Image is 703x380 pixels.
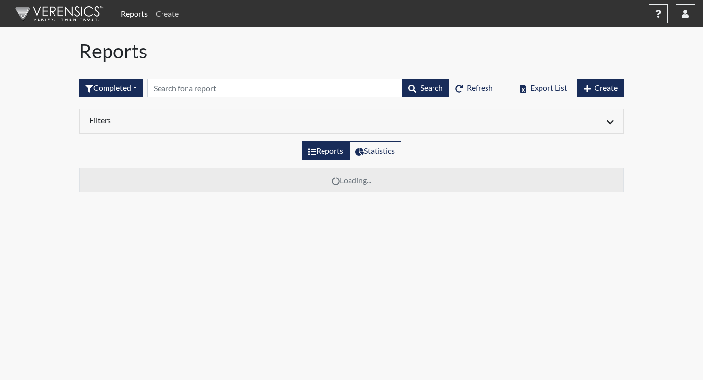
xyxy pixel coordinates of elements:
button: Refresh [449,79,499,97]
td: Loading... [80,168,624,192]
button: Create [577,79,624,97]
span: Create [595,83,618,92]
button: Search [402,79,449,97]
button: Export List [514,79,573,97]
label: View the list of reports [302,141,350,160]
button: Completed [79,79,143,97]
h6: Filters [89,115,344,125]
span: Search [420,83,443,92]
span: Export List [530,83,567,92]
div: Filter by interview status [79,79,143,97]
div: Click to expand/collapse filters [82,115,621,127]
h1: Reports [79,39,624,63]
label: View statistics about completed interviews [349,141,401,160]
a: Reports [117,4,152,24]
input: Search by Registration ID, Interview Number, or Investigation Name. [147,79,403,97]
span: Refresh [467,83,493,92]
a: Create [152,4,183,24]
